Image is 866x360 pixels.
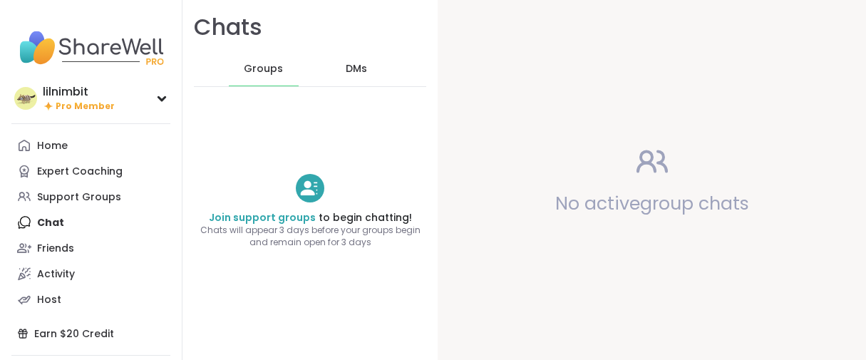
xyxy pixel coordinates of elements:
div: Host [37,293,61,307]
div: Earn $20 Credit [11,321,170,346]
span: DMs [346,62,367,76]
div: Expert Coaching [37,165,123,179]
div: Friends [37,242,74,256]
img: lilnimbit [14,87,37,110]
div: Activity [37,267,75,282]
span: Groups [244,62,283,76]
span: No active group chats [555,191,749,216]
a: Support Groups [11,184,170,210]
a: Friends [11,235,170,261]
div: Home [37,139,68,153]
a: Home [11,133,170,158]
a: Expert Coaching [11,158,170,184]
span: Pro Member [56,101,115,113]
span: Chats will appear 3 days before your groups begin and remain open for 3 days [182,225,438,249]
a: Join support groups [209,210,316,225]
img: ShareWell Nav Logo [11,23,170,73]
a: Activity [11,261,170,287]
h4: to begin chatting! [182,211,438,225]
a: Host [11,287,170,312]
h1: Chats [194,11,262,43]
div: lilnimbit [43,84,115,100]
div: Support Groups [37,190,121,205]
